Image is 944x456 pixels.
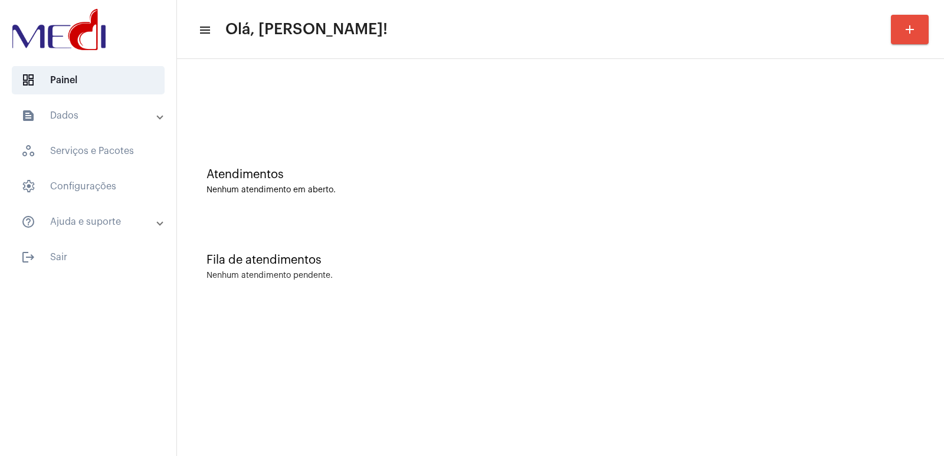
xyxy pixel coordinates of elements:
[12,243,165,271] span: Sair
[21,215,158,229] mat-panel-title: Ajuda e suporte
[12,172,165,201] span: Configurações
[21,179,35,193] span: sidenav icon
[12,66,165,94] span: Painel
[21,144,35,158] span: sidenav icon
[206,186,914,195] div: Nenhum atendimento em aberto.
[9,6,109,53] img: d3a1b5fa-500b-b90f-5a1c-719c20e9830b.png
[206,271,333,280] div: Nenhum atendimento pendente.
[7,101,176,130] mat-expansion-panel-header: sidenav iconDados
[12,137,165,165] span: Serviços e Pacotes
[21,109,158,123] mat-panel-title: Dados
[225,20,388,39] span: Olá, [PERSON_NAME]!
[206,168,914,181] div: Atendimentos
[21,215,35,229] mat-icon: sidenav icon
[198,23,210,37] mat-icon: sidenav icon
[206,254,914,267] div: Fila de atendimentos
[21,250,35,264] mat-icon: sidenav icon
[7,208,176,236] mat-expansion-panel-header: sidenav iconAjuda e suporte
[21,73,35,87] span: sidenav icon
[903,22,917,37] mat-icon: add
[21,109,35,123] mat-icon: sidenav icon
